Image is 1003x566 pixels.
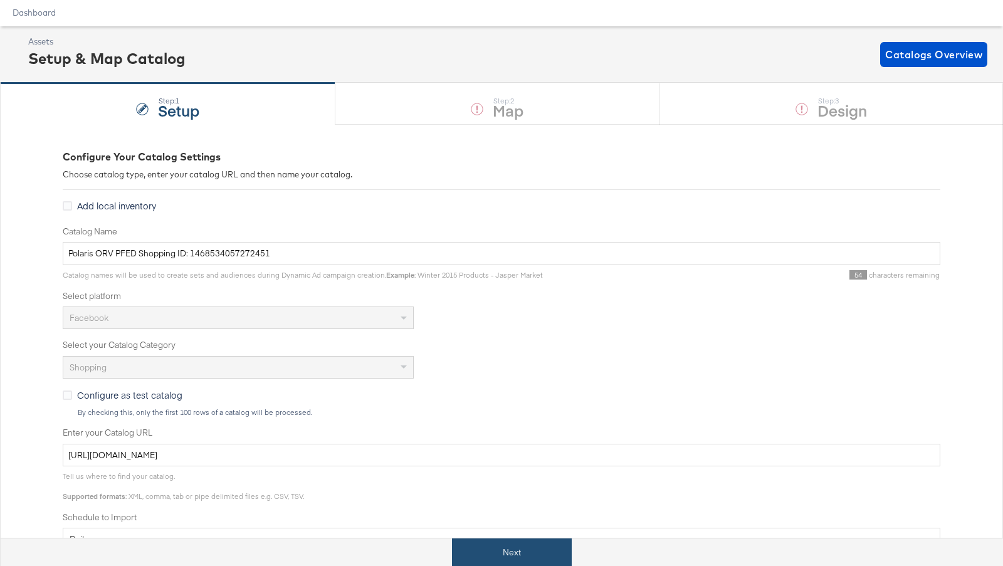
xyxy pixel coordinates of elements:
a: Dashboard [13,8,56,18]
div: Choose catalog type, enter your catalog URL and then name your catalog. [63,169,940,181]
div: characters remaining [543,270,940,280]
label: Select platform [63,290,940,302]
div: Configure Your Catalog Settings [63,150,940,164]
div: Setup & Map Catalog [28,48,186,69]
strong: Example [386,270,414,280]
span: Catalogs Overview [885,46,982,63]
input: Enter Catalog URL, e.g. http://www.example.com/products.xml [63,444,940,467]
div: By checking this, only the first 100 rows of a catalog will be processed. [77,408,940,417]
strong: Setup [158,100,199,120]
span: Facebook [70,312,108,323]
input: Name your catalog e.g. My Dynamic Product Catalog [63,242,940,265]
span: Shopping [70,362,107,373]
span: Tell us where to find your catalog. : XML, comma, tab or pipe delimited files e.g. CSV, TSV. [63,471,304,501]
label: Schedule to Import [63,511,940,523]
span: Add local inventory [77,199,156,212]
label: Catalog Name [63,226,940,238]
label: Enter your Catalog URL [63,427,940,439]
div: Step: 1 [158,97,199,105]
span: 54 [849,270,867,280]
span: Configure as test catalog [77,389,182,401]
strong: Supported formats [63,491,125,501]
button: Catalogs Overview [880,42,987,67]
span: Catalog names will be used to create sets and audiences during Dynamic Ad campaign creation. : Wi... [63,270,543,280]
div: Assets [28,36,186,48]
label: Select your Catalog Category [63,339,940,351]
